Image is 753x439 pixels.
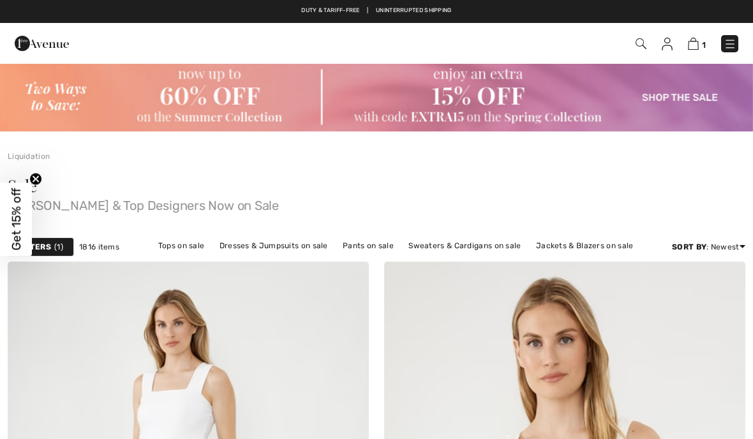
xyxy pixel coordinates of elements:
[19,241,51,253] strong: Filters
[15,36,69,48] a: 1ère Avenue
[530,237,640,254] a: Jackets & Blazers on sale
[662,38,673,50] img: My Info
[152,237,211,254] a: Tops on sale
[724,38,736,50] img: Menu
[336,237,400,254] a: Pants on sale
[8,194,745,212] span: [PERSON_NAME] & Top Designers Now on Sale
[8,152,50,161] a: Liquidation
[213,237,334,254] a: Dresses & Jumpsuits on sale
[672,241,745,253] div: : Newest
[636,38,646,49] img: Search
[54,241,63,253] span: 1
[688,36,706,51] a: 1
[672,242,706,251] strong: Sort By
[9,188,24,251] span: Get 15% off
[29,173,42,186] button: Close teaser
[702,40,706,50] span: 1
[322,254,385,271] a: Skirts on sale
[402,237,527,254] a: Sweaters & Cardigans on sale
[8,174,37,197] span: Sale
[15,31,69,56] img: 1ère Avenue
[79,241,119,253] span: 1816 items
[387,254,470,271] a: Outerwear on sale
[688,38,699,50] img: Shopping Bag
